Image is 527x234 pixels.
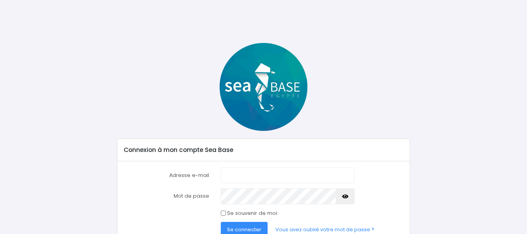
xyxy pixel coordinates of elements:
[118,168,215,183] label: Adresse e-mail
[227,209,277,217] label: Se souvenir de moi
[117,139,410,161] div: Connexion à mon compte Sea Base
[227,226,261,233] span: Se connecter
[118,188,215,204] label: Mot de passe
